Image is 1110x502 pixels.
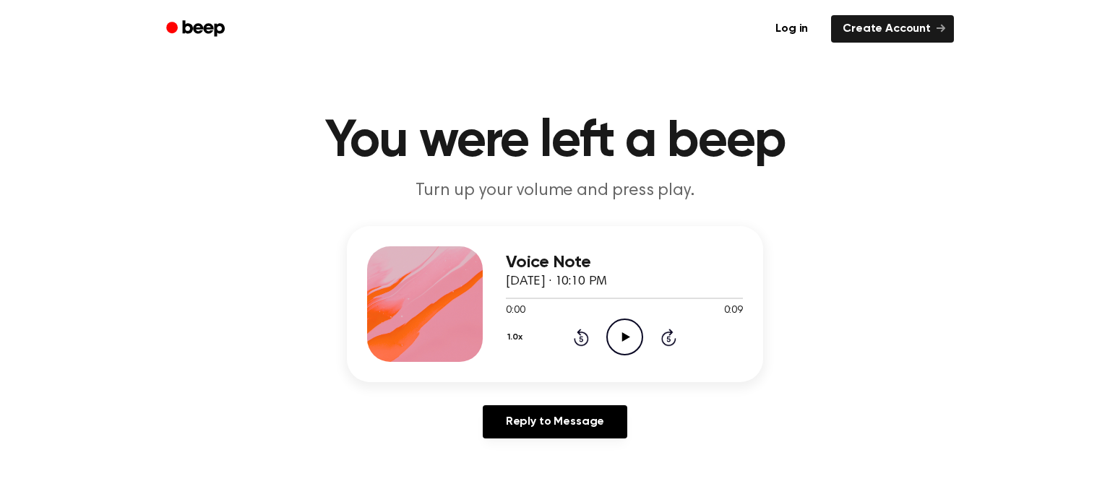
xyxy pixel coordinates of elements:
h3: Voice Note [506,253,743,272]
a: Create Account [831,15,954,43]
a: Beep [156,15,238,43]
a: Log in [761,12,822,46]
span: 0:00 [506,303,525,319]
p: Turn up your volume and press play. [277,179,832,203]
span: 0:09 [724,303,743,319]
span: [DATE] · 10:10 PM [506,275,607,288]
h1: You were left a beep [185,116,925,168]
a: Reply to Message [483,405,627,438]
button: 1.0x [506,325,528,350]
